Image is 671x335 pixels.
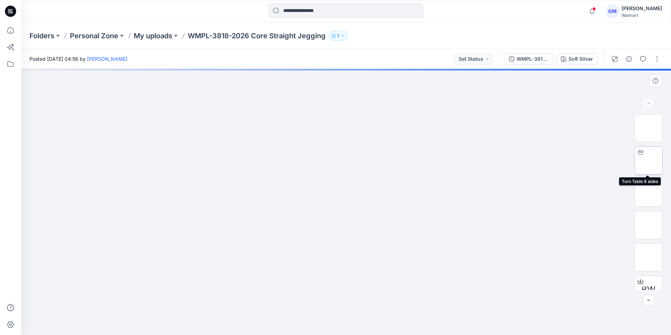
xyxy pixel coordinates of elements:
[622,13,662,18] div: Walmart
[606,5,619,18] div: GM
[623,53,635,65] button: Details
[70,31,118,41] a: Personal Zone
[556,53,598,65] button: Soft Silver
[29,31,54,41] a: Folders
[337,32,339,40] p: 1
[328,31,348,41] button: 1
[29,55,127,63] span: Posted [DATE] 04:56 by
[87,56,127,62] a: [PERSON_NAME]
[517,55,549,63] div: WMPL-3818-2026_Rev1_Core Straight Jegging-Full Colorway
[569,55,593,63] div: Soft Silver
[642,283,656,296] span: BW
[504,53,553,65] button: WMPL-3818-2026_Rev1_Core Straight Jegging-Full Colorway
[622,4,662,13] div: [PERSON_NAME]
[188,31,326,41] p: WMPL-3818-2026 Core Straight Jegging
[134,31,172,41] a: My uploads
